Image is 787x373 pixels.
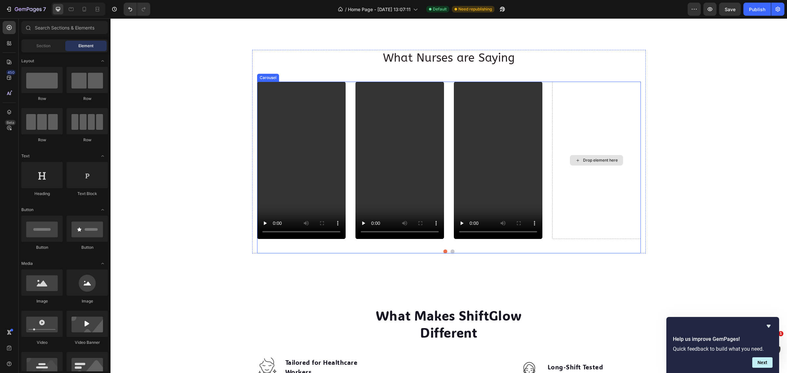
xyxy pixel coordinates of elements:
div: Beta [5,120,16,125]
iframe: Design area [111,18,787,373]
div: Undo/Redo [124,3,150,16]
p: Long-Shift Tested [437,344,530,354]
div: Help us improve GemPages! [673,322,773,368]
span: Default [433,6,447,12]
div: Image [21,298,63,304]
span: Media [21,261,33,266]
img: gempages_577882394061701906-a86cad61-2a56-4afe-b66d-c07028c0d3d2.png [147,339,166,359]
p: Tailored for Healthcare Workers [175,340,267,358]
div: 450 [6,70,16,75]
video: Video [245,63,333,221]
h2: Rich Text Editor. Editing area: main [147,31,530,48]
button: 7 [3,3,49,16]
span: Toggle open [97,258,108,269]
video: Video [147,63,235,221]
span: Button [21,207,33,213]
div: Row [67,137,108,143]
span: Toggle open [97,205,108,215]
button: Dot [333,231,337,235]
span: Text [21,153,30,159]
span: Need republishing [458,6,492,12]
div: Video Banner [67,340,108,345]
input: Search Sections & Elements [21,21,108,34]
div: Publish [749,6,765,13]
div: Video [21,340,63,345]
div: Button [67,245,108,250]
img: gempages_577882394061701906-92eeafe5-dc3c-4285-adc4-0c4dcebd0a9c.png [409,344,429,363]
button: Next question [752,357,773,368]
span: 1 [778,331,783,336]
h2: What Makes ShiftGlow Different [251,288,426,323]
span: Save [725,7,736,12]
div: Drop element here [473,139,507,145]
span: Layout [21,58,34,64]
span: Toggle open [97,56,108,66]
button: Save [719,3,741,16]
button: Dot [340,231,344,235]
span: / [345,6,347,13]
div: Image [67,298,108,304]
h2: Help us improve GemPages! [673,335,773,343]
button: Hide survey [765,322,773,330]
button: Publish [743,3,771,16]
span: Element [78,43,93,49]
div: Row [21,137,63,143]
p: 7 [43,5,46,13]
div: Heading [21,191,63,197]
span: Section [36,43,50,49]
p: What Nurses are Saying [147,32,530,47]
div: Button [21,245,63,250]
div: Carousel [148,56,167,62]
video: Video [343,63,432,221]
p: Quick feedback to build what you need. [673,346,773,352]
span: Toggle open [97,151,108,161]
div: Row [21,96,63,102]
span: Home Page - [DATE] 13:07:11 [348,6,411,13]
div: Text Block [67,191,108,197]
div: Row [67,96,108,102]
